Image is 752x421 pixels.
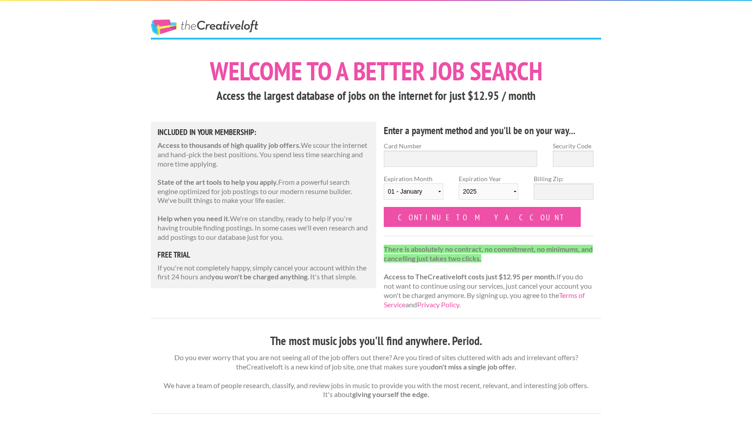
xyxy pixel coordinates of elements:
[157,214,230,222] strong: Help when you need it.
[151,20,258,36] a: The Creative Loft
[384,183,443,200] select: Expiration Month
[157,178,370,205] p: From a powerful search engine optimized for job postings to our modern resume builder. We've buil...
[157,178,278,186] strong: State of the art tools to help you apply.
[157,263,370,282] p: If you're not completely happy, simply cancel your account within the first 24 hours and . It's t...
[151,353,601,399] p: Do you ever worry that you are not seeing all of the job offers out there? Are you tired of sites...
[157,214,370,242] p: We're on standby, ready to help if you're having trouble finding postings. In some cases we'll ev...
[384,141,537,151] label: Card Number
[384,207,581,227] input: Continue to my account
[384,245,593,262] strong: There is absolutely no contract, no commitment, no minimums, and cancelling just takes two clicks.
[384,272,556,281] strong: Access to TheCreativeloft costs just $12.95 per month.
[553,141,594,151] label: Security Code
[157,128,370,136] h5: Included in Your Membership:
[157,141,370,168] p: We scour the internet and hand-pick the best positions. You spend less time searching and more ti...
[384,245,594,310] p: If you do not want to continue using our services, just cancel your account you won't be charged ...
[352,390,429,398] strong: giving yourself the edge.
[151,58,601,84] h1: Welcome to a better job search
[157,251,370,259] h5: free trial
[384,291,585,309] a: Terms of Service
[459,183,518,200] select: Expiration Year
[151,333,601,350] h3: The most music jobs you'll find anywhere. Period.
[459,174,518,207] label: Expiration Year
[417,300,459,309] a: Privacy Policy
[431,362,516,371] strong: don't miss a single job offer.
[534,174,593,183] label: Billing Zip:
[384,123,594,138] h4: Enter a payment method and you'll be on your way...
[157,141,301,149] strong: Access to thousands of high quality job offers.
[151,87,601,104] h3: Access the largest database of jobs on the internet for just $12.95 / month
[384,174,443,207] label: Expiration Month
[211,272,307,281] strong: you won't be charged anything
